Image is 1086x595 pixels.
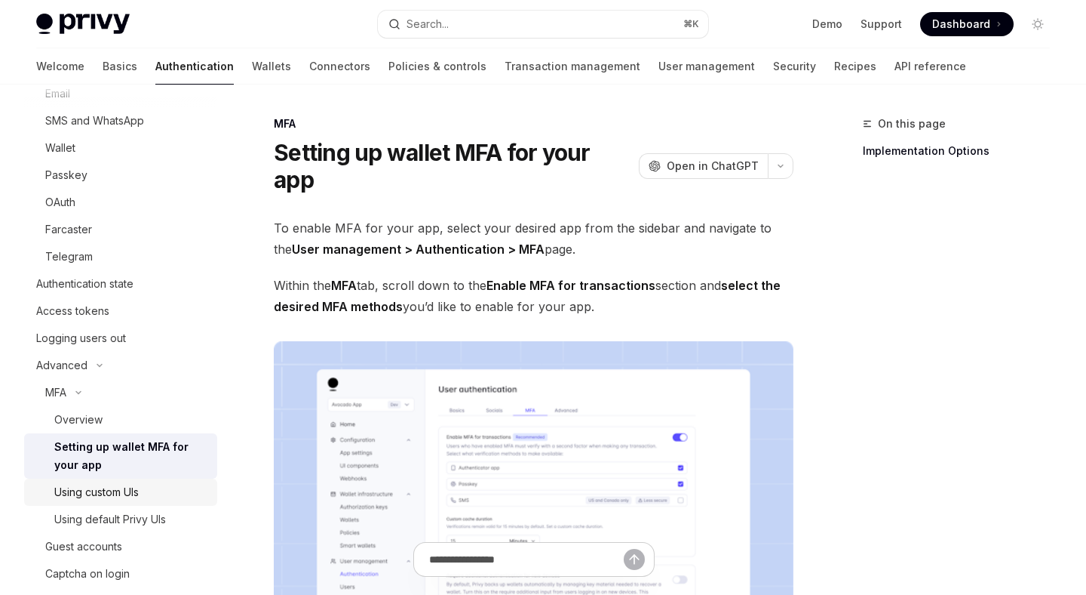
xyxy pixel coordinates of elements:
div: Wallet [45,139,75,157]
a: Telegram [24,243,217,270]
a: Guest accounts [24,533,217,560]
button: Open in ChatGPT [639,153,768,179]
a: Farcaster [24,216,217,243]
strong: Enable MFA for transactions [486,278,655,293]
a: Security [773,48,816,85]
a: Logging users out [24,325,217,352]
a: OAuth [24,189,217,216]
a: Recipes [834,48,876,85]
a: Authentication [155,48,234,85]
div: Guest accounts [45,538,122,556]
div: Access tokens [36,302,109,320]
a: Demo [812,17,842,32]
span: To enable MFA for your app, select your desired app from the sidebar and navigate to the page. [274,217,793,260]
a: Policies & controls [388,48,486,85]
a: Overview [24,406,217,433]
a: Passkey [24,162,217,189]
div: Telegram [45,248,93,266]
div: Captcha on login [45,565,130,583]
a: Access tokens [24,297,217,325]
button: Toggle dark mode [1026,12,1050,36]
span: ⌘ K [683,18,699,30]
div: Authentication state [36,275,133,293]
a: Wallets [252,48,291,85]
div: MFA [45,384,66,402]
button: Send message [624,549,645,570]
a: Dashboard [920,12,1014,36]
div: Using default Privy UIs [54,510,166,529]
a: Using default Privy UIs [24,506,217,533]
strong: User management > Authentication > MFA [292,242,545,257]
a: Captcha on login [24,560,217,587]
a: Transaction management [505,48,640,85]
h1: Setting up wallet MFA for your app [274,139,633,193]
div: Setting up wallet MFA for your app [54,438,208,474]
div: OAuth [45,193,75,211]
div: Passkey [45,166,87,184]
span: Open in ChatGPT [667,159,759,174]
span: On this page [878,115,946,133]
div: SMS and WhatsApp [45,112,144,130]
a: User management [658,48,755,85]
div: MFA [274,116,793,131]
a: Basics [103,48,137,85]
a: Connectors [309,48,370,85]
img: light logo [36,14,130,35]
a: Using custom UIs [24,479,217,506]
a: Setting up wallet MFA for your app [24,433,217,479]
span: Dashboard [932,17,990,32]
span: Within the tab, scroll down to the section and you’d like to enable for your app. [274,275,793,317]
a: API reference [894,48,966,85]
div: Overview [54,411,103,429]
a: Wallet [24,134,217,162]
div: Advanced [36,356,87,375]
div: Farcaster [45,220,92,239]
a: Implementation Options [863,139,1062,163]
a: Support [861,17,902,32]
button: Search...⌘K [378,11,707,38]
div: Using custom UIs [54,483,139,501]
a: Welcome [36,48,84,85]
strong: MFA [331,278,357,293]
div: Search... [406,15,449,33]
a: Authentication state [24,270,217,297]
a: SMS and WhatsApp [24,107,217,134]
div: Logging users out [36,329,126,347]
